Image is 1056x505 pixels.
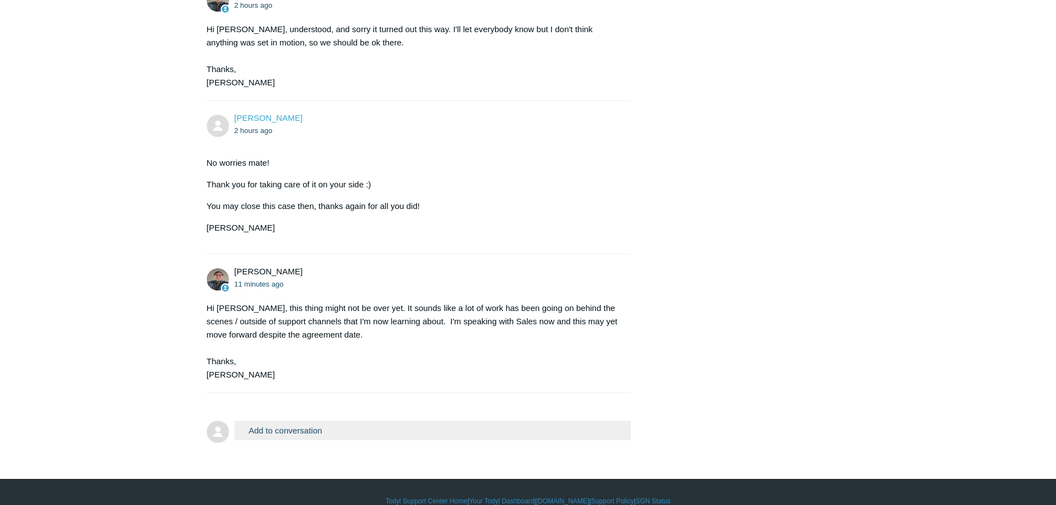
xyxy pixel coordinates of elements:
time: 08/19/2025, 14:41 [234,1,273,9]
time: 08/19/2025, 14:42 [234,126,273,135]
span: Matt Robinson [234,267,303,276]
div: Hi [PERSON_NAME], understood, and sorry it turned out this way. I'll let everybody know but I don... [207,23,620,89]
p: [PERSON_NAME] [207,221,620,234]
p: You may close this case then, thanks again for all you did! [207,200,620,213]
time: 08/19/2025, 16:51 [234,280,284,288]
p: No worries mate! [207,156,620,170]
a: [PERSON_NAME] [234,113,303,123]
p: Thank you for taking care of it on your side :) [207,178,620,191]
div: Hi [PERSON_NAME], this thing might not be over yet. It sounds like a lot of work has been going o... [207,302,620,381]
button: Add to conversation [234,421,631,440]
span: Nick Luyckx [234,113,303,123]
